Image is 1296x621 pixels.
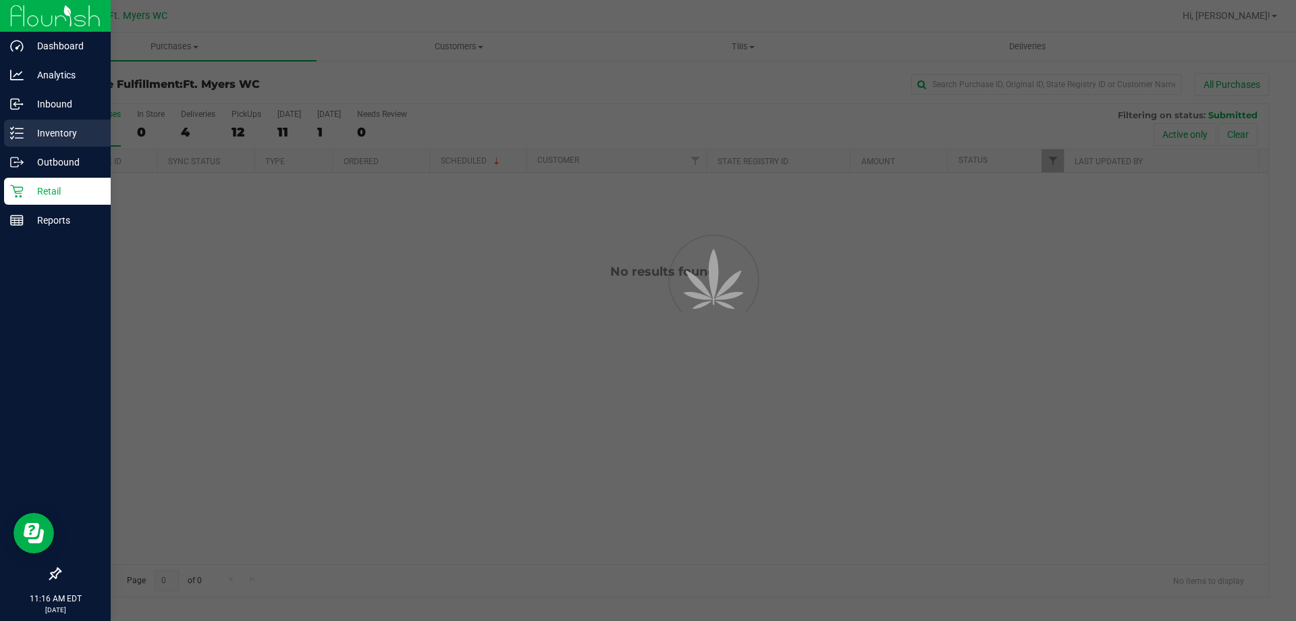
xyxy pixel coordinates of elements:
inline-svg: Reports [10,214,24,227]
inline-svg: Dashboard [10,39,24,53]
iframe: Resource center [13,513,54,553]
p: Dashboard [24,38,105,54]
inline-svg: Inventory [10,126,24,140]
inline-svg: Analytics [10,68,24,82]
p: [DATE] [6,605,105,615]
p: Analytics [24,67,105,83]
p: Reports [24,212,105,228]
p: 11:16 AM EDT [6,593,105,605]
p: Outbound [24,154,105,170]
p: Inventory [24,125,105,141]
inline-svg: Outbound [10,155,24,169]
inline-svg: Retail [10,184,24,198]
p: Retail [24,183,105,199]
p: Inbound [24,96,105,112]
inline-svg: Inbound [10,97,24,111]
